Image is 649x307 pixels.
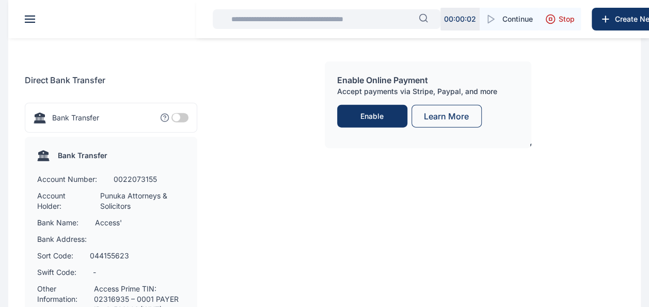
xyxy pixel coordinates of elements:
[37,149,50,162] img: bank.12e041dc.svg
[37,191,84,211] p: Account Holder:
[25,74,325,86] p: Direct Bank Transfer
[95,218,122,228] p: Access'
[58,150,107,161] p: Bank Transfer
[559,14,575,24] span: Stop
[90,251,129,261] p: 044155623
[539,8,581,30] button: Stop
[444,14,476,24] p: 00 : 00 : 02
[37,267,76,278] p: Swift Code:
[114,174,157,185] p: 0022073155
[337,86,519,97] p: Accept payments via Stripe, Paypal, and more
[37,218,78,228] p: Bank Name:
[52,113,99,123] p: Bank Transfer
[337,105,407,128] button: Enable
[480,8,539,30] button: Continue
[100,191,185,211] p: Punuka Attorneys & Solicitors
[37,234,87,244] p: Bank Address:
[337,74,519,86] p: Enable Online Payment
[411,105,482,128] button: Learn More
[502,14,533,24] span: Continue
[37,174,97,185] p: Account Number:
[529,141,542,153] img: bank.12e041dc.svg
[34,112,46,124] img: bank.12e041dc.svg
[93,267,96,278] p: -
[37,251,73,261] p: Sort Code:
